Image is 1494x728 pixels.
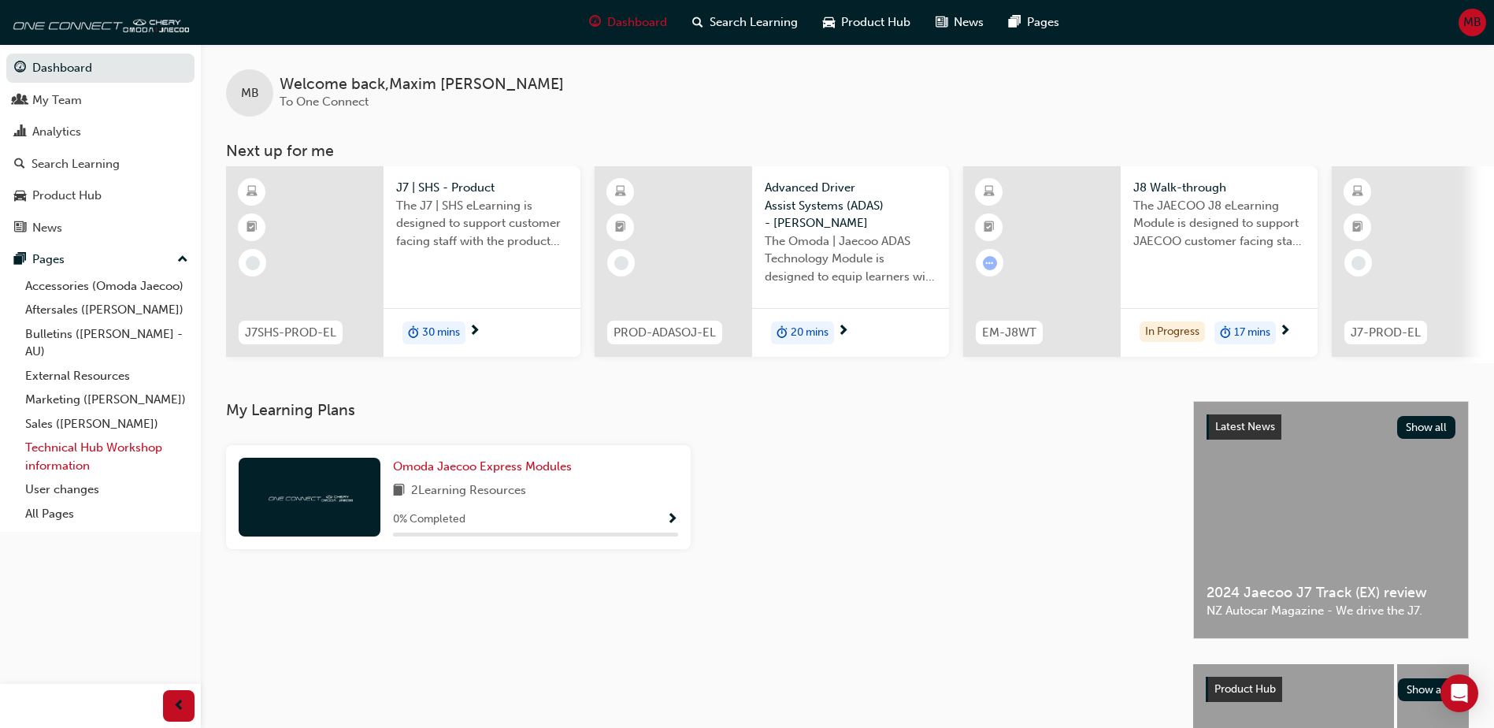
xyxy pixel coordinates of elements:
[954,13,984,32] span: News
[6,86,195,115] a: My Team
[241,84,259,102] span: MB
[6,214,195,243] a: News
[1027,13,1059,32] span: Pages
[247,217,258,238] span: booktick-icon
[396,197,568,251] span: The J7 | SHS eLearning is designed to support customer facing staff with the product and sales in...
[1352,217,1363,238] span: booktick-icon
[32,187,102,205] div: Product Hub
[245,324,336,342] span: J7SHS-PROD-EL
[1463,13,1481,32] span: MB
[1207,584,1455,602] span: 2024 Jaecoo J7 Track (EX) review
[19,388,195,412] a: Marketing ([PERSON_NAME])
[1133,179,1305,197] span: J8 Walk-through
[1009,13,1021,32] span: pages-icon
[32,91,82,110] div: My Team
[408,323,419,344] span: duration-icon
[14,61,26,76] span: guage-icon
[19,274,195,299] a: Accessories (Omoda Jaecoo)
[6,181,195,210] a: Product Hub
[411,481,526,501] span: 2 Learning Resources
[266,489,353,504] img: oneconnect
[19,322,195,364] a: Bulletins ([PERSON_NAME] - AU)
[393,458,578,476] a: Omoda Jaecoo Express Modules
[1214,682,1276,696] span: Product Hub
[19,364,195,388] a: External Resources
[201,142,1494,160] h3: Next up for me
[1351,256,1366,270] span: learningRecordVerb_NONE-icon
[469,325,480,339] span: next-icon
[19,436,195,477] a: Technical Hub Workshop information
[393,511,465,529] span: 0 % Completed
[615,217,626,238] span: booktick-icon
[1140,321,1205,343] div: In Progress
[841,13,910,32] span: Product Hub
[614,324,716,342] span: PROD-ADASOJ-EL
[1351,324,1421,342] span: J7-PROD-EL
[615,182,626,202] span: learningResourceType_ELEARNING-icon
[837,325,849,339] span: next-icon
[280,95,369,109] span: To One Connect
[614,256,628,270] span: learningRecordVerb_NONE-icon
[710,13,798,32] span: Search Learning
[177,250,188,270] span: up-icon
[984,217,995,238] span: booktick-icon
[396,179,568,197] span: J7 | SHS - Product
[589,13,601,32] span: guage-icon
[1220,323,1231,344] span: duration-icon
[680,6,810,39] a: search-iconSearch Learning
[32,219,62,237] div: News
[1234,324,1270,342] span: 17 mins
[1207,414,1455,440] a: Latest NewsShow all
[1459,9,1486,36] button: MB
[1193,401,1469,639] a: Latest NewsShow all2024 Jaecoo J7 Track (EX) reviewNZ Autocar Magazine - We drive the J7.
[765,179,936,232] span: Advanced Driver Assist Systems (ADAS) - [PERSON_NAME]
[8,6,189,38] img: oneconnect
[14,158,25,172] span: search-icon
[765,232,936,286] span: The Omoda | Jaecoo ADAS Technology Module is designed to equip learners with essential knowledge ...
[6,54,195,83] a: Dashboard
[996,6,1072,39] a: pages-iconPages
[32,123,81,141] div: Analytics
[936,13,947,32] span: news-icon
[6,245,195,274] button: Pages
[6,50,195,245] button: DashboardMy TeamAnalyticsSearch LearningProduct HubNews
[1206,677,1456,702] a: Product HubShow all
[810,6,923,39] a: car-iconProduct Hub
[173,696,185,716] span: prev-icon
[982,324,1036,342] span: EM-J8WT
[576,6,680,39] a: guage-iconDashboard
[983,256,997,270] span: learningRecordVerb_ATTEMPT-icon
[1398,678,1457,701] button: Show all
[666,510,678,529] button: Show Progress
[280,76,564,94] span: Welcome back , Maxim [PERSON_NAME]
[32,251,65,269] div: Pages
[246,256,260,270] span: learningRecordVerb_NONE-icon
[19,412,195,436] a: Sales ([PERSON_NAME])
[14,189,26,203] span: car-icon
[14,221,26,236] span: news-icon
[393,459,572,474] span: Omoda Jaecoo Express Modules
[247,182,258,202] span: learningResourceType_ELEARNING-icon
[1397,416,1456,439] button: Show all
[984,182,995,202] span: learningResourceType_ELEARNING-icon
[595,166,949,357] a: PROD-ADASOJ-ELAdvanced Driver Assist Systems (ADAS) - [PERSON_NAME]The Omoda | Jaecoo ADAS Techno...
[1440,674,1478,712] div: Open Intercom Messenger
[393,481,405,501] span: book-icon
[1279,325,1291,339] span: next-icon
[6,150,195,179] a: Search Learning
[963,166,1318,357] a: EM-J8WTJ8 Walk-throughThe JAECOO J8 eLearning Module is designed to support JAECOO customer facin...
[226,166,580,357] a: J7SHS-PROD-ELJ7 | SHS - ProductThe J7 | SHS eLearning is designed to support customer facing staf...
[923,6,996,39] a: news-iconNews
[777,323,788,344] span: duration-icon
[1352,182,1363,202] span: learningResourceType_ELEARNING-icon
[6,117,195,147] a: Analytics
[422,324,460,342] span: 30 mins
[226,401,1168,419] h3: My Learning Plans
[14,125,26,139] span: chart-icon
[14,94,26,108] span: people-icon
[791,324,829,342] span: 20 mins
[823,13,835,32] span: car-icon
[607,13,667,32] span: Dashboard
[14,253,26,267] span: pages-icon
